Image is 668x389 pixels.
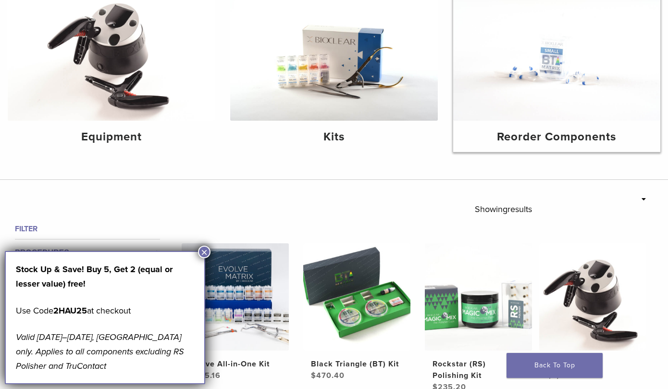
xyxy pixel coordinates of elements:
[539,243,646,351] img: HeatSync Kit
[16,303,194,318] p: Use Code at checkout
[461,128,653,146] h4: Reorder Components
[198,246,210,258] button: Close
[16,332,184,371] em: Valid [DATE]–[DATE], [GEOGRAPHIC_DATA] only. Applies to all components excluding RS Polisher and ...
[311,358,402,370] h2: Black Triangle (BT) Kit
[15,128,207,146] h4: Equipment
[311,371,316,380] span: $
[182,243,289,381] a: Evolve All-in-One KitEvolve All-in-One Kit $745.16
[189,358,281,370] h2: Evolve All-in-One Kit
[16,264,173,289] strong: Stock Up & Save! Buy 5, Get 2 (equal or lesser value) free!
[303,243,410,351] img: Black Triangle (BT) Kit
[539,243,646,381] a: HeatSync KitHeatSync Kit $1,041.70
[182,243,289,351] img: Evolve All-in-One Kit
[15,247,160,259] label: Procedures
[238,128,430,146] h4: Kits
[507,353,603,378] a: Back To Top
[475,199,532,219] p: Showing results
[311,371,345,380] bdi: 470.40
[53,305,87,316] strong: 2HAU25
[303,243,410,381] a: Black Triangle (BT) KitBlack Triangle (BT) Kit $470.40
[15,223,160,235] h4: Filter
[433,358,524,381] h2: Rockstar (RS) Polishing Kit
[425,243,532,351] img: Rockstar (RS) Polishing Kit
